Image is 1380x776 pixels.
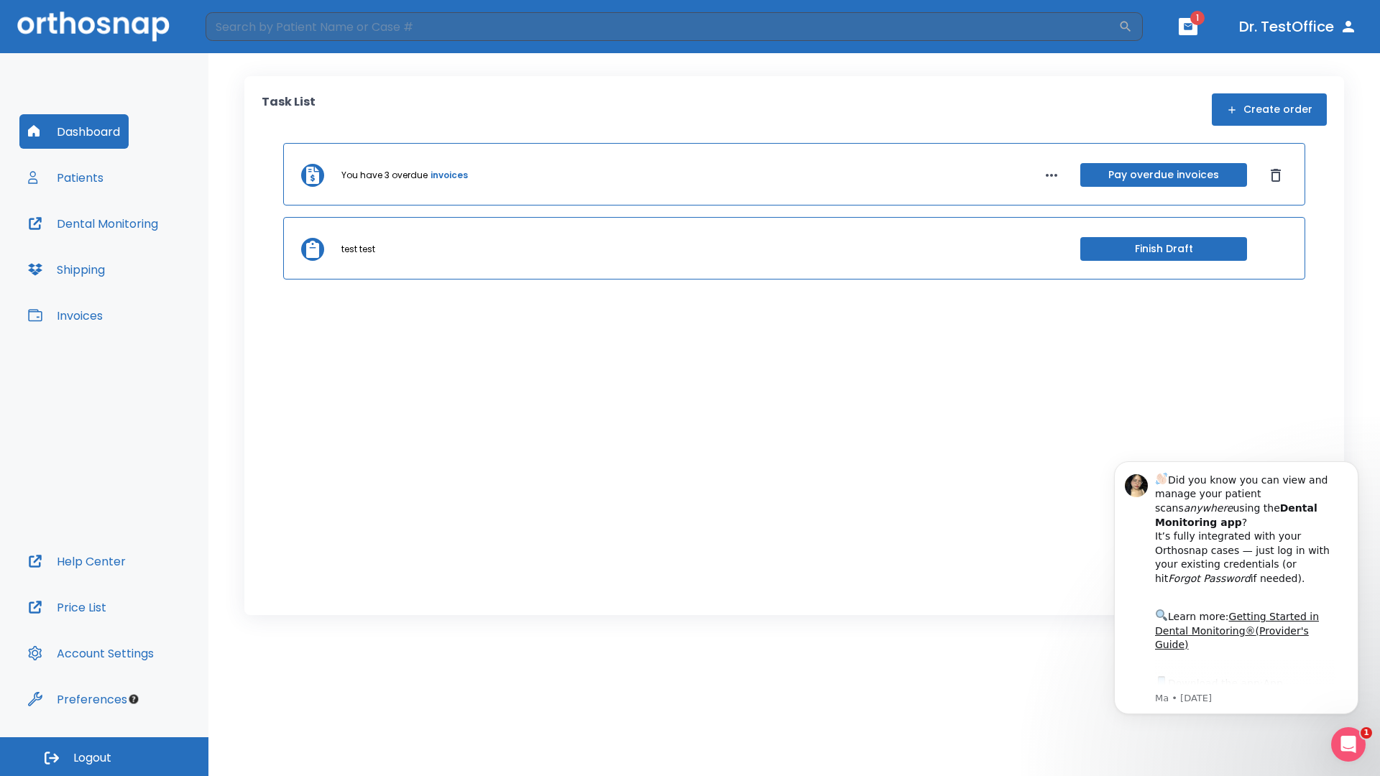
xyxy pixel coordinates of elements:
[63,238,190,264] a: App Store
[1080,163,1247,187] button: Pay overdue invoices
[19,206,167,241] button: Dental Monitoring
[244,31,255,42] button: Dismiss notification
[1190,11,1205,25] span: 1
[206,12,1118,41] input: Search by Patient Name or Case #
[63,234,244,308] div: Download the app: | ​ Let us know if you need help getting started!
[341,169,428,182] p: You have 3 overdue
[1212,93,1327,126] button: Create order
[1092,440,1380,737] iframe: Intercom notifications message
[127,693,140,706] div: Tooltip anchor
[19,590,115,624] button: Price List
[73,750,111,766] span: Logout
[1361,727,1372,739] span: 1
[19,682,136,716] button: Preferences
[1264,164,1287,187] button: Dismiss
[19,544,134,578] button: Help Center
[19,252,114,287] button: Shipping
[63,252,244,265] p: Message from Ma, sent 2w ago
[1233,14,1363,40] button: Dr. TestOffice
[19,114,129,149] button: Dashboard
[431,169,468,182] a: invoices
[17,11,170,41] img: Orthosnap
[19,636,162,670] button: Account Settings
[1331,727,1366,762] iframe: Intercom live chat
[1080,237,1247,261] button: Finish Draft
[19,298,111,333] button: Invoices
[262,93,316,126] p: Task List
[19,160,112,195] button: Patients
[341,243,375,256] p: test test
